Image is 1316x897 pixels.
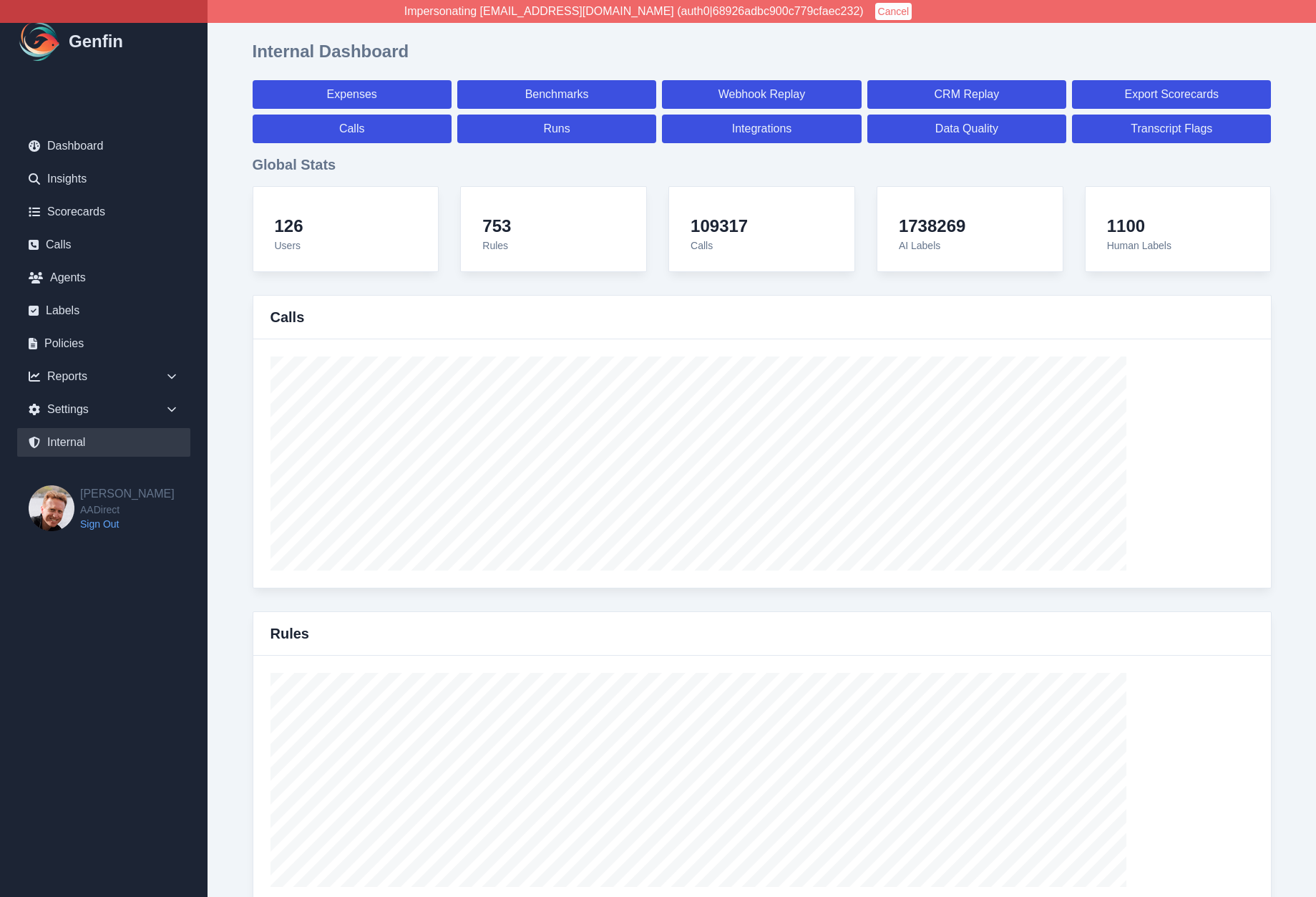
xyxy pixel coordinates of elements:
a: Scorecards [17,198,190,226]
a: Dashboard [17,132,190,160]
span: Rules [482,240,508,251]
a: Transcript Flags [1072,115,1271,143]
a: Expenses [253,80,452,109]
h2: [PERSON_NAME] [80,485,175,503]
span: Users [275,240,301,251]
h4: 109317 [691,215,748,237]
span: AI Labels [899,240,940,251]
img: Brian Dunagan [29,485,74,531]
a: Sign Out [80,517,175,531]
h4: 1738269 [899,215,965,237]
span: Calls [691,240,713,251]
div: Reports [17,362,190,391]
a: Policies [17,329,190,358]
a: Labels [17,296,190,325]
a: Export Scorecards [1072,80,1271,109]
a: Runs [457,115,656,143]
a: Data Quality [867,115,1066,143]
h4: 753 [482,215,511,237]
h3: Rules [270,624,309,644]
a: Benchmarks [457,80,656,109]
h4: 1100 [1107,215,1171,237]
a: CRM Replay [867,80,1066,109]
h1: Genfin [69,30,123,53]
a: Insights [17,165,190,193]
h3: Global Stats [253,155,1272,175]
h3: Calls [270,307,305,327]
a: Calls [253,115,452,143]
span: Human Labels [1107,240,1171,251]
a: Internal [17,428,190,457]
h1: Internal Dashboard [253,40,409,63]
div: Settings [17,395,190,424]
a: Integrations [662,115,861,143]
a: Webhook Replay [662,80,861,109]
a: Agents [17,263,190,292]
h4: 126 [275,215,303,237]
span: AADirect [80,503,175,517]
button: Cancel [875,3,912,20]
a: Calls [17,231,190,259]
img: Logo [17,19,63,64]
